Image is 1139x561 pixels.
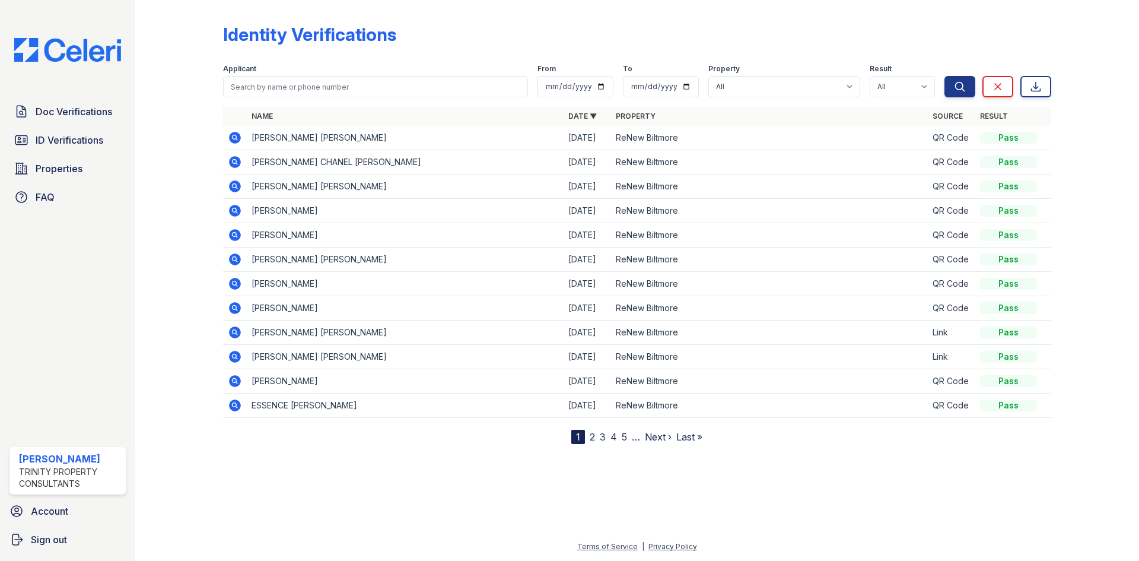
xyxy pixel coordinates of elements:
label: Applicant [223,64,256,74]
span: Account [31,504,68,518]
div: Pass [980,400,1037,411]
a: Sign out [5,528,131,552]
a: Doc Verifications [9,100,126,123]
td: ReNew Biltmore [611,296,928,321]
label: Property [708,64,740,74]
a: ID Verifications [9,128,126,152]
div: Trinity Property Consultants [19,466,121,490]
div: Pass [980,205,1037,217]
div: Pass [980,156,1037,168]
a: 4 [610,431,617,443]
td: [PERSON_NAME] [PERSON_NAME] [247,175,564,199]
td: [DATE] [564,126,611,150]
td: QR Code [928,126,975,150]
div: [PERSON_NAME] [19,452,121,466]
a: Last » [676,431,702,443]
td: [PERSON_NAME] [247,369,564,394]
td: ReNew Biltmore [611,345,928,369]
td: QR Code [928,369,975,394]
td: ReNew Biltmore [611,126,928,150]
div: Pass [980,375,1037,387]
a: Result [980,112,1008,121]
td: [DATE] [564,394,611,418]
td: QR Code [928,175,975,199]
div: Pass [980,180,1037,192]
td: Link [928,321,975,345]
td: [DATE] [564,223,611,248]
a: 3 [600,431,606,443]
a: Terms of Service [577,542,638,551]
a: Privacy Policy [648,542,697,551]
td: QR Code [928,272,975,296]
span: Sign out [31,533,67,547]
td: QR Code [928,296,975,321]
a: Property [616,112,656,121]
td: [PERSON_NAME] CHANEL [PERSON_NAME] [247,150,564,175]
td: [DATE] [564,369,611,394]
div: | [642,542,644,551]
td: ESSENCE [PERSON_NAME] [247,394,564,418]
label: To [623,64,632,74]
td: [DATE] [564,150,611,175]
td: [PERSON_NAME] [PERSON_NAME] [247,321,564,345]
div: Pass [980,253,1037,265]
td: [DATE] [564,199,611,223]
td: ReNew Biltmore [611,248,928,272]
td: [PERSON_NAME] [247,272,564,296]
span: Doc Verifications [36,104,112,119]
div: Pass [980,278,1037,290]
td: Link [928,345,975,369]
td: [PERSON_NAME] [247,296,564,321]
div: Pass [980,351,1037,363]
div: Pass [980,327,1037,338]
a: Date ▼ [568,112,597,121]
td: QR Code [928,199,975,223]
a: Name [252,112,273,121]
td: ReNew Biltmore [611,223,928,248]
td: [PERSON_NAME] [PERSON_NAME] [247,248,564,272]
img: CE_Logo_Blue-a8612792a0a2168367f1c8372b55b34899dd931a85d93a1a3d3e32e68fde9ad4.png [5,38,131,62]
div: Identity Verifications [223,24,396,45]
td: QR Code [928,248,975,272]
td: ReNew Biltmore [611,150,928,175]
td: ReNew Biltmore [611,369,928,394]
td: QR Code [928,150,975,175]
td: [DATE] [564,345,611,369]
label: From [537,64,556,74]
td: QR Code [928,223,975,248]
input: Search by name or phone number [223,76,528,97]
td: ReNew Biltmore [611,175,928,199]
div: 1 [571,430,585,444]
span: … [632,430,640,444]
a: FAQ [9,185,126,209]
td: ReNew Biltmore [611,394,928,418]
label: Result [870,64,892,74]
span: ID Verifications [36,133,103,147]
td: [DATE] [564,296,611,321]
td: ReNew Biltmore [611,199,928,223]
td: [PERSON_NAME] [PERSON_NAME] [247,126,564,150]
div: Pass [980,132,1037,144]
a: Next › [645,431,672,443]
td: [DATE] [564,321,611,345]
td: [PERSON_NAME] [PERSON_NAME] [247,345,564,369]
td: [PERSON_NAME] [247,223,564,248]
td: ReNew Biltmore [611,272,928,296]
a: Properties [9,157,126,180]
td: ReNew Biltmore [611,321,928,345]
td: [DATE] [564,272,611,296]
a: Source [933,112,963,121]
a: 2 [590,431,595,443]
span: Properties [36,161,82,176]
a: Account [5,499,131,523]
a: 5 [622,431,627,443]
td: [DATE] [564,248,611,272]
div: Pass [980,229,1037,241]
td: [PERSON_NAME] [247,199,564,223]
td: QR Code [928,394,975,418]
div: Pass [980,302,1037,314]
td: [DATE] [564,175,611,199]
span: FAQ [36,190,55,204]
